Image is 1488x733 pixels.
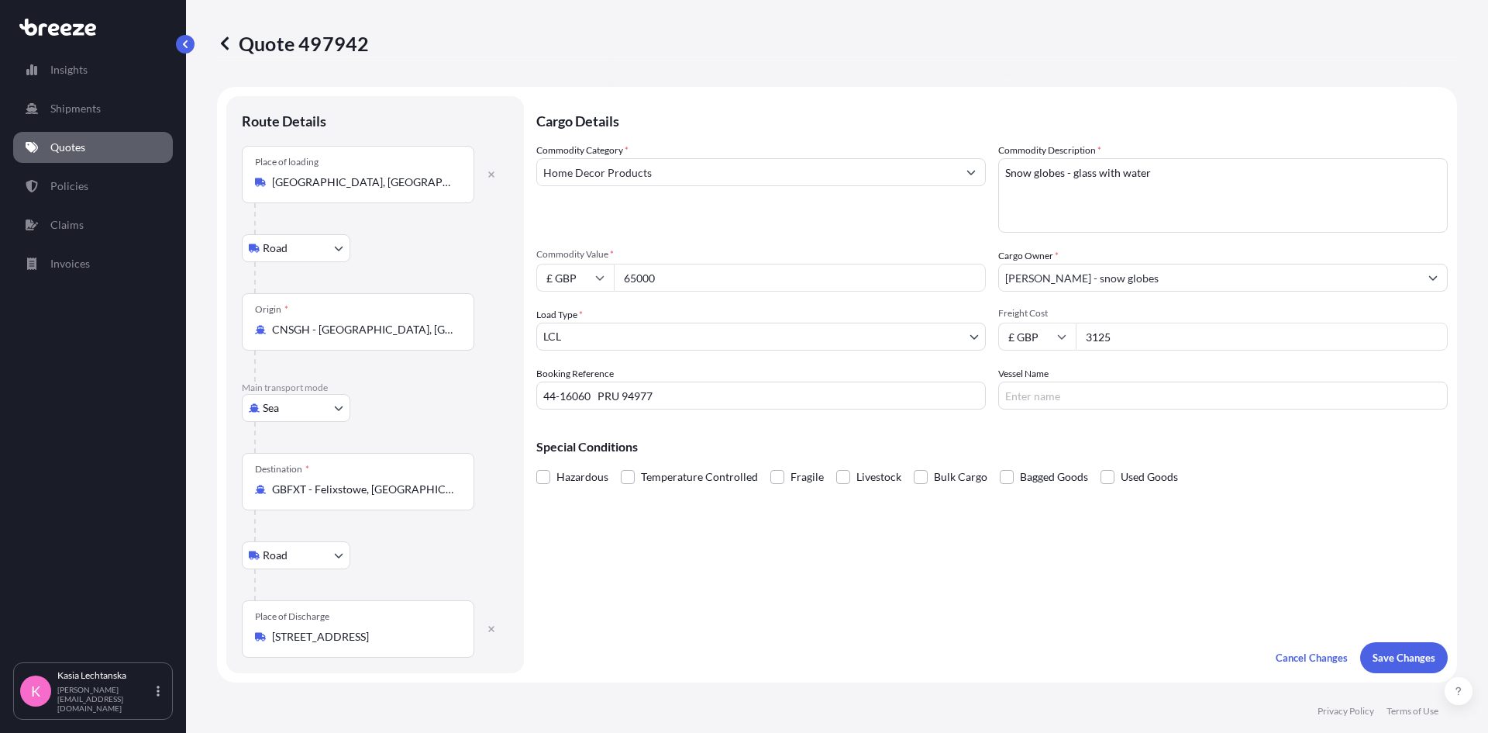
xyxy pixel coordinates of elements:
[13,209,173,240] a: Claims
[50,62,88,78] p: Insights
[13,171,173,202] a: Policies
[217,31,369,56] p: Quote 497942
[263,240,288,256] span: Road
[536,382,986,410] input: Your internal reference
[13,93,173,124] a: Shipments
[790,465,824,489] span: Fragile
[263,400,279,416] span: Sea
[272,322,455,337] input: Origin
[50,256,90,271] p: Invoices
[50,217,84,233] p: Claims
[1020,465,1088,489] span: Bagged Goods
[998,382,1448,410] input: Enter name
[242,234,350,262] button: Select transport
[13,132,173,163] a: Quotes
[998,143,1101,158] label: Commodity Description
[57,669,153,682] p: Kasia Lechtanska
[242,112,326,130] p: Route Details
[536,441,1448,453] p: Special Conditions
[536,323,986,351] button: LCL
[1276,650,1348,666] p: Cancel Changes
[957,158,985,186] button: Show suggestions
[255,156,319,168] div: Place of loading
[536,96,1448,143] p: Cargo Details
[255,463,309,475] div: Destination
[242,541,350,569] button: Select transport
[50,178,88,194] p: Policies
[998,158,1448,233] textarea: Snow globes - glass with water
[263,548,288,563] span: Road
[537,158,957,186] input: Select a commodity type
[50,140,85,155] p: Quotes
[242,394,350,422] button: Select transport
[1263,642,1360,673] button: Cancel Changes
[536,307,583,323] span: Load Type
[1360,642,1448,673] button: Save Changes
[272,629,455,645] input: Place of Discharge
[934,465,987,489] span: Bulk Cargo
[556,465,608,489] span: Hazardous
[1121,465,1178,489] span: Used Goods
[614,264,986,292] input: Type amount
[50,101,101,116] p: Shipments
[255,303,288,316] div: Origin
[998,366,1049,382] label: Vessel Name
[1076,323,1448,351] input: Enter amount
[536,143,629,158] label: Commodity Category
[536,366,614,382] label: Booking Reference
[1419,264,1447,292] button: Show suggestions
[31,683,40,699] span: K
[1317,705,1374,717] a: Privacy Policy
[13,54,173,85] a: Insights
[999,264,1419,292] input: Full name
[57,685,153,713] p: [PERSON_NAME][EMAIL_ADDRESS][DOMAIN_NAME]
[641,465,758,489] span: Temperature Controlled
[856,465,901,489] span: Livestock
[1373,650,1435,666] p: Save Changes
[272,175,455,190] input: Place of loading
[13,248,173,279] a: Invoices
[543,329,561,344] span: LCL
[998,248,1059,264] label: Cargo Owner
[272,482,455,497] input: Destination
[998,307,1448,320] span: Freight Cost
[1386,705,1438,717] a: Terms of Use
[536,248,986,261] span: Commodity Value
[255,610,329,623] div: Place of Discharge
[242,382,508,394] p: Main transport mode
